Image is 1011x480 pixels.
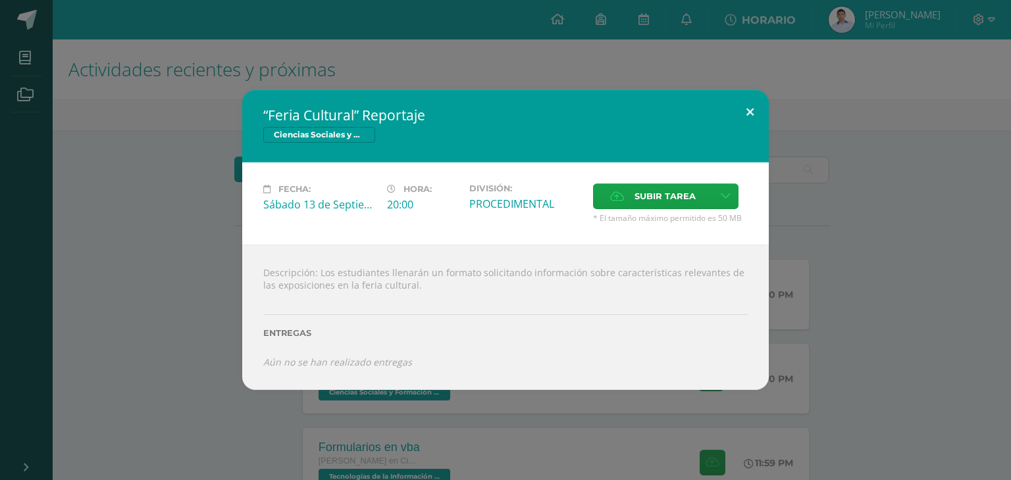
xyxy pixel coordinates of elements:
div: PROCEDIMENTAL [469,197,583,211]
label: Entregas [263,328,748,338]
span: * El tamaño máximo permitido es 50 MB [593,212,748,224]
h2: “Feria Cultural” Reportaje [263,106,748,124]
span: Hora: [403,184,432,194]
span: Ciencias Sociales y Formación Ciudadana 5 [263,127,375,143]
span: Subir tarea [635,184,696,208]
div: Sábado 13 de Septiembre [263,197,376,212]
div: 20:00 [387,197,459,212]
label: División: [469,183,583,193]
i: Aún no se han realizado entregas [263,356,412,368]
span: Fecha: [278,184,311,194]
div: Descripción: Los estudiantes llenarán un formato solicitando información sobre características re... [242,245,769,390]
button: Close (Esc) [731,90,769,135]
